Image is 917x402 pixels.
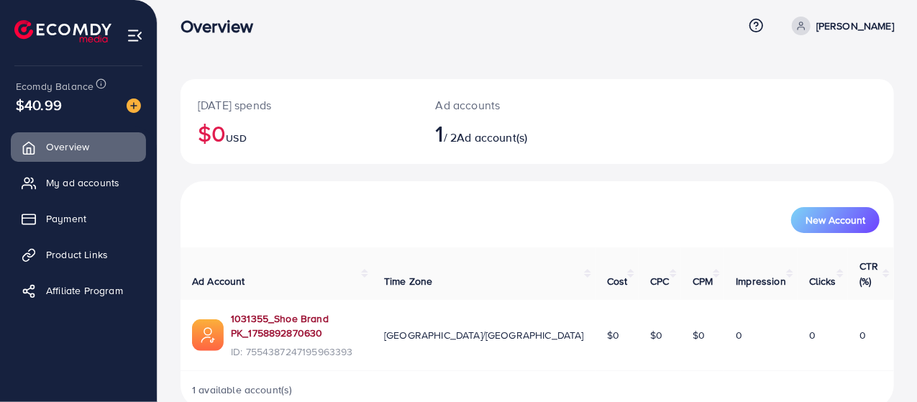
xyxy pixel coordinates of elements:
[384,274,432,288] span: Time Zone
[127,99,141,113] img: image
[11,204,146,233] a: Payment
[11,240,146,269] a: Product Links
[736,328,742,342] span: 0
[436,119,580,147] h2: / 2
[806,215,865,225] span: New Account
[127,27,143,44] img: menu
[198,119,401,147] h2: $0
[436,96,580,114] p: Ad accounts
[650,328,662,342] span: $0
[46,140,89,154] span: Overview
[192,383,293,397] span: 1 available account(s)
[226,131,246,145] span: USD
[809,274,836,288] span: Clicks
[46,247,108,262] span: Product Links
[16,79,93,93] span: Ecomdy Balance
[809,328,816,342] span: 0
[693,274,713,288] span: CPM
[192,319,224,351] img: ic-ads-acc.e4c84228.svg
[607,274,628,288] span: Cost
[181,16,265,37] h3: Overview
[11,276,146,305] a: Affiliate Program
[231,311,361,341] a: 1031355_Shoe Brand PK_1758892870630
[786,17,894,35] a: [PERSON_NAME]
[693,328,705,342] span: $0
[791,207,880,233] button: New Account
[457,129,527,145] span: Ad account(s)
[46,211,86,226] span: Payment
[859,259,878,288] span: CTR (%)
[198,96,401,114] p: [DATE] spends
[46,283,123,298] span: Affiliate Program
[384,328,584,342] span: [GEOGRAPHIC_DATA]/[GEOGRAPHIC_DATA]
[607,328,619,342] span: $0
[11,168,146,197] a: My ad accounts
[14,20,111,42] img: logo
[436,117,444,150] span: 1
[192,274,245,288] span: Ad Account
[11,132,146,161] a: Overview
[856,337,906,391] iframe: Chat
[816,17,894,35] p: [PERSON_NAME]
[736,274,786,288] span: Impression
[859,328,866,342] span: 0
[231,344,361,359] span: ID: 7554387247195963393
[46,175,119,190] span: My ad accounts
[650,274,669,288] span: CPC
[16,94,62,115] span: $40.99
